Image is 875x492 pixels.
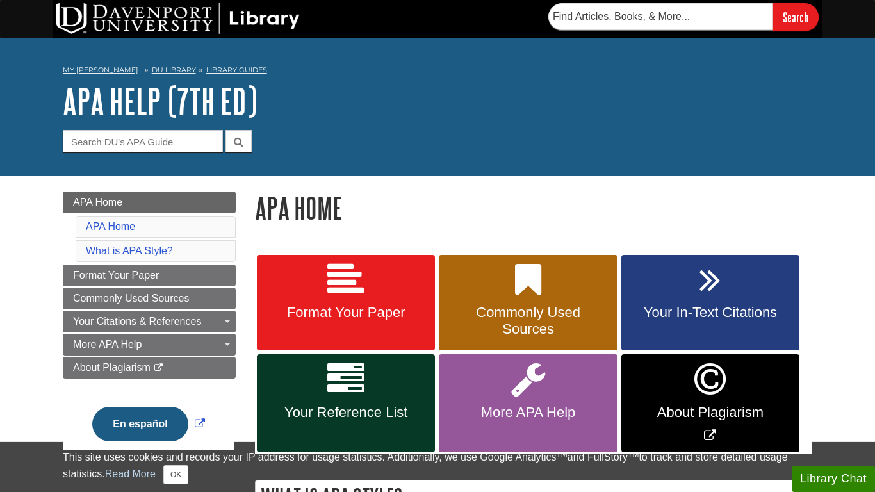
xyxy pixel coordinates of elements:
i: This link opens in a new window [153,364,164,372]
a: Link opens in new window [89,418,208,429]
span: Commonly Used Sources [73,293,189,304]
a: Your Reference List [257,354,435,452]
h1: APA Home [255,192,812,224]
a: Your Citations & References [63,311,236,332]
a: What is APA Style? [86,245,173,256]
a: Format Your Paper [63,265,236,286]
span: Format Your Paper [266,304,425,321]
a: Commonly Used Sources [63,288,236,309]
a: APA Home [86,221,135,232]
span: About Plagiarism [73,362,151,373]
span: About Plagiarism [631,404,790,421]
input: Search [773,3,819,31]
a: About Plagiarism [63,357,236,379]
nav: breadcrumb [63,61,812,82]
input: Search DU's APA Guide [63,130,223,152]
a: Commonly Used Sources [439,255,617,351]
span: More APA Help [448,404,607,421]
form: Searches DU Library's articles, books, and more [548,3,819,31]
a: Format Your Paper [257,255,435,351]
span: APA Home [73,197,122,208]
a: APA Home [63,192,236,213]
a: DU Library [152,65,196,74]
a: APA Help (7th Ed) [63,81,257,121]
button: Library Chat [792,466,875,492]
a: Link opens in new window [621,354,799,452]
button: En español [92,407,188,441]
span: Your Reference List [266,404,425,421]
span: More APA Help [73,339,142,350]
a: More APA Help [439,354,617,452]
a: Your In-Text Citations [621,255,799,351]
a: More APA Help [63,334,236,356]
img: DU Library [56,3,300,34]
span: Your In-Text Citations [631,304,790,321]
a: My [PERSON_NAME] [63,65,138,76]
a: Library Guides [206,65,267,74]
span: Format Your Paper [73,270,159,281]
input: Find Articles, Books, & More... [548,3,773,30]
span: Your Citations & References [73,316,201,327]
div: Guide Page Menu [63,192,236,463]
span: Commonly Used Sources [448,304,607,338]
